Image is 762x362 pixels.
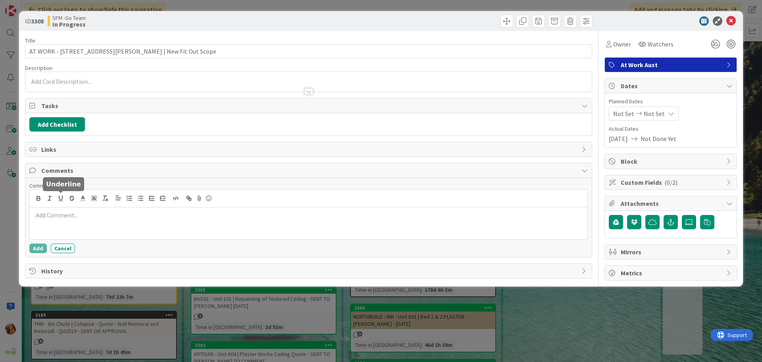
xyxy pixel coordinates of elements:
span: Not Set [644,109,665,118]
button: Cancel [51,244,75,253]
span: Planned Dates [609,97,733,106]
span: Mirrors [621,247,722,257]
span: Not Done Yet [641,134,676,143]
button: Add [29,244,47,253]
span: Not Set [613,109,634,118]
h5: Underline [46,180,81,188]
button: Add Checklist [29,117,85,132]
span: Support [17,1,36,11]
span: Description [25,64,52,72]
span: Tasks [41,101,577,110]
span: Custom Fields [621,178,722,187]
span: ( 0/2 ) [664,178,677,186]
span: History [41,266,577,276]
span: At Work Aust [621,60,722,70]
b: In Progress [52,21,86,27]
span: SFM -Go Team [52,15,86,21]
span: Owner [613,39,631,49]
input: type card name here... [25,44,592,58]
span: [DATE] [609,134,628,143]
span: Links [41,145,577,154]
span: Comment [29,182,52,189]
span: Actual Dates [609,125,733,133]
span: Block [621,157,722,166]
span: Comments [41,166,577,175]
span: ID [25,16,44,26]
span: Attachments [621,199,722,208]
span: Dates [621,81,722,91]
label: Title [25,37,35,44]
span: Metrics [621,268,722,278]
span: Watchers [648,39,673,49]
b: 3308 [31,17,44,25]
